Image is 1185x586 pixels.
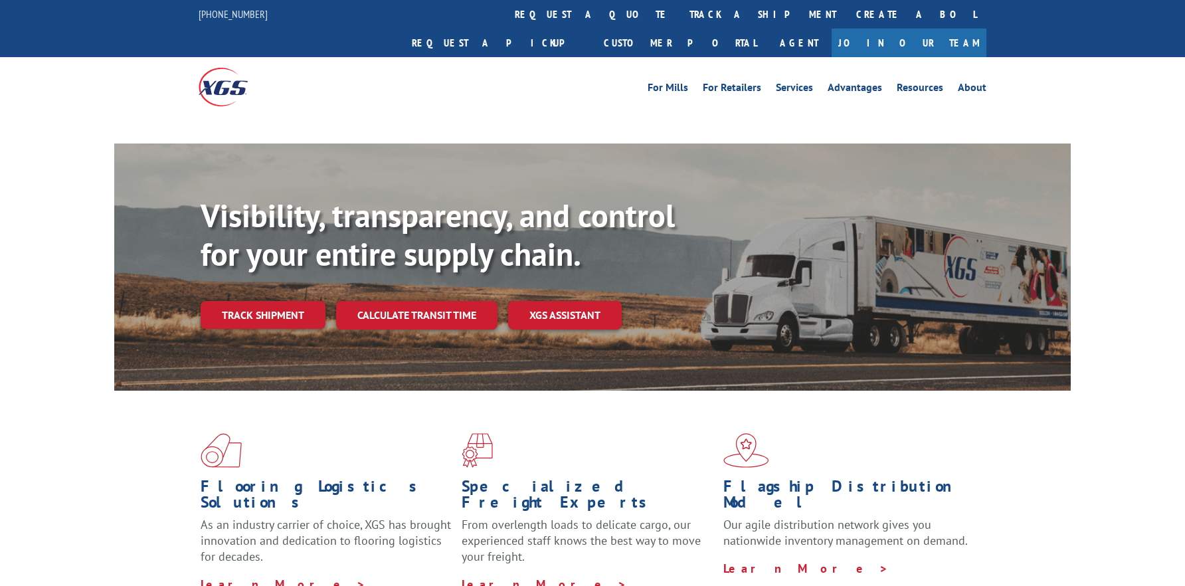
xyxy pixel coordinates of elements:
img: xgs-icon-focused-on-flooring-red [462,433,493,468]
a: Learn More > [723,561,889,576]
a: Resources [897,82,943,97]
h1: Specialized Freight Experts [462,478,713,517]
a: Join Our Team [832,29,986,57]
a: Agent [767,29,832,57]
span: Our agile distribution network gives you nationwide inventory management on demand. [723,517,968,548]
a: Track shipment [201,301,325,329]
a: For Retailers [703,82,761,97]
a: For Mills [648,82,688,97]
span: As an industry carrier of choice, XGS has brought innovation and dedication to flooring logistics... [201,517,451,564]
h1: Flagship Distribution Model [723,478,974,517]
p: From overlength loads to delicate cargo, our experienced staff knows the best way to move your fr... [462,517,713,576]
img: xgs-icon-total-supply-chain-intelligence-red [201,433,242,468]
a: XGS ASSISTANT [508,301,622,330]
a: Customer Portal [594,29,767,57]
a: Calculate transit time [336,301,498,330]
a: [PHONE_NUMBER] [199,7,268,21]
a: About [958,82,986,97]
h1: Flooring Logistics Solutions [201,478,452,517]
a: Advantages [828,82,882,97]
a: Services [776,82,813,97]
a: Request a pickup [402,29,594,57]
b: Visibility, transparency, and control for your entire supply chain. [201,195,675,274]
img: xgs-icon-flagship-distribution-model-red [723,433,769,468]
